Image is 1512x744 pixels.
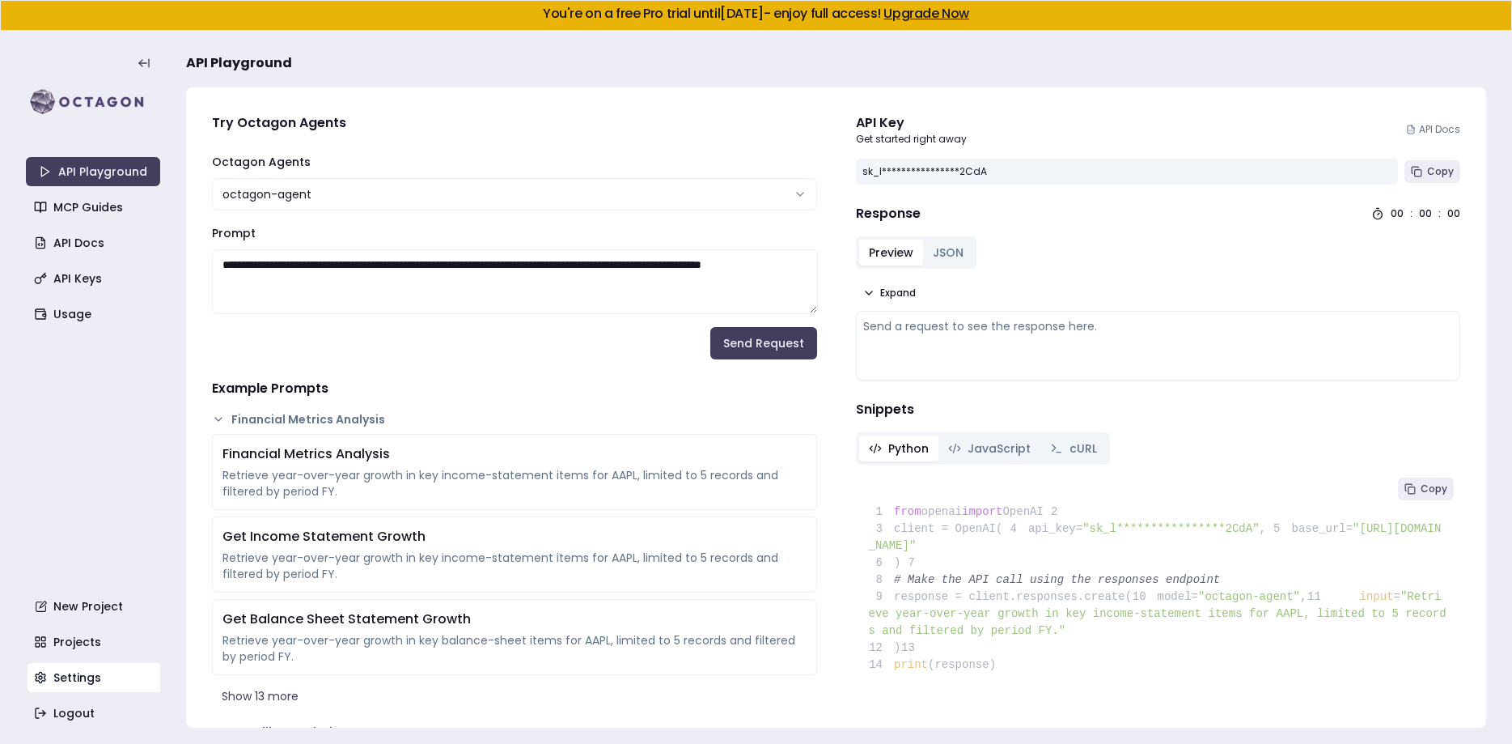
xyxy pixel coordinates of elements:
span: ) [869,641,901,654]
a: New Project [28,592,162,621]
div: : [1410,207,1412,220]
a: Logout [28,699,162,728]
span: OpenAI [1002,505,1043,518]
button: Expand [856,282,922,304]
span: "octagon-agent" [1198,590,1300,603]
label: Octagon Agents [212,154,311,170]
span: from [894,505,921,518]
a: API Docs [1406,123,1460,136]
div: Financial Metrics Analysis [222,444,807,464]
span: 1 [869,504,895,521]
span: 2 [1044,504,1069,521]
a: API Playground [26,157,160,186]
span: response = client.responses.create( [869,590,1133,603]
div: 00 [1391,207,1404,220]
span: 13 [900,640,926,657]
button: JSON [923,240,973,266]
h5: You're on a free Pro trial until [DATE] - enjoy full access! [14,7,1498,20]
span: JavaScript [968,440,1031,457]
span: print [894,658,928,671]
a: Upgrade Now [883,4,969,23]
span: ) [869,556,901,569]
span: input [1360,590,1394,603]
span: "Retrieve year-over-year growth in key income-statement items for AAPL, limited to 5 records and ... [869,590,1446,637]
h4: Response [856,204,921,223]
span: openai [921,505,962,518]
a: MCP Guides [28,193,162,222]
button: Financial Metrics Analysis [212,411,817,427]
div: Send a request to see the response here. [863,318,1454,334]
a: Projects [28,627,162,657]
span: = [1394,590,1400,603]
span: API Playground [186,53,292,73]
button: Show 13 more [212,682,817,711]
button: SEC Filing Analysis [212,724,817,740]
a: Settings [28,663,162,692]
label: Prompt [212,225,256,241]
span: (response) [928,658,996,671]
a: Usage [28,300,162,329]
span: 7 [900,555,926,572]
span: Python [888,440,929,457]
div: Retrieve year-over-year growth in key income-statement items for AAPL, limited to 5 records and f... [222,467,807,500]
div: 00 [1447,207,1460,220]
span: 6 [869,555,895,572]
div: Get Balance Sheet Statement Growth [222,610,807,629]
button: Preview [859,240,923,266]
span: 12 [869,640,895,657]
span: 11 [1307,589,1332,606]
span: 3 [869,521,895,538]
a: API Docs [28,228,162,257]
span: Copy [1421,483,1447,495]
h4: Example Prompts [212,379,817,398]
span: 4 [1002,521,1028,538]
span: import [962,505,1002,518]
span: , [1260,522,1266,535]
span: base_url= [1291,522,1353,535]
span: 10 [1132,589,1158,606]
a: API Keys [28,264,162,293]
span: api_key= [1028,522,1082,535]
span: 8 [869,572,895,589]
span: Copy [1427,165,1454,178]
span: cURL [1069,440,1097,457]
button: Copy [1404,160,1460,183]
h4: Try Octagon Agents [212,113,817,133]
button: Send Request [710,327,817,359]
span: 14 [869,657,895,674]
span: 9 [869,589,895,606]
div: Retrieve year-over-year growth in key income-statement items for AAPL, limited to 5 records and f... [222,550,807,582]
span: 5 [1266,521,1292,538]
div: 00 [1419,207,1432,220]
span: model= [1158,590,1198,603]
button: Copy [1398,478,1454,500]
span: client = OpenAI( [869,522,1003,535]
span: # Make the API call using the responses endpoint [894,573,1220,586]
span: Expand [880,287,916,300]
img: logo-rect-yK7x_WSZ.svg [26,86,160,118]
h4: Snippets [856,400,1461,419]
div: Retrieve year-over-year growth in key balance-sheet items for AAPL, limited to 5 records and filt... [222,632,807,665]
p: Get started right away [856,133,967,146]
div: : [1438,207,1441,220]
div: API Key [856,113,967,133]
span: , [1300,590,1307,603]
div: Get Income Statement Growth [222,527,807,546]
